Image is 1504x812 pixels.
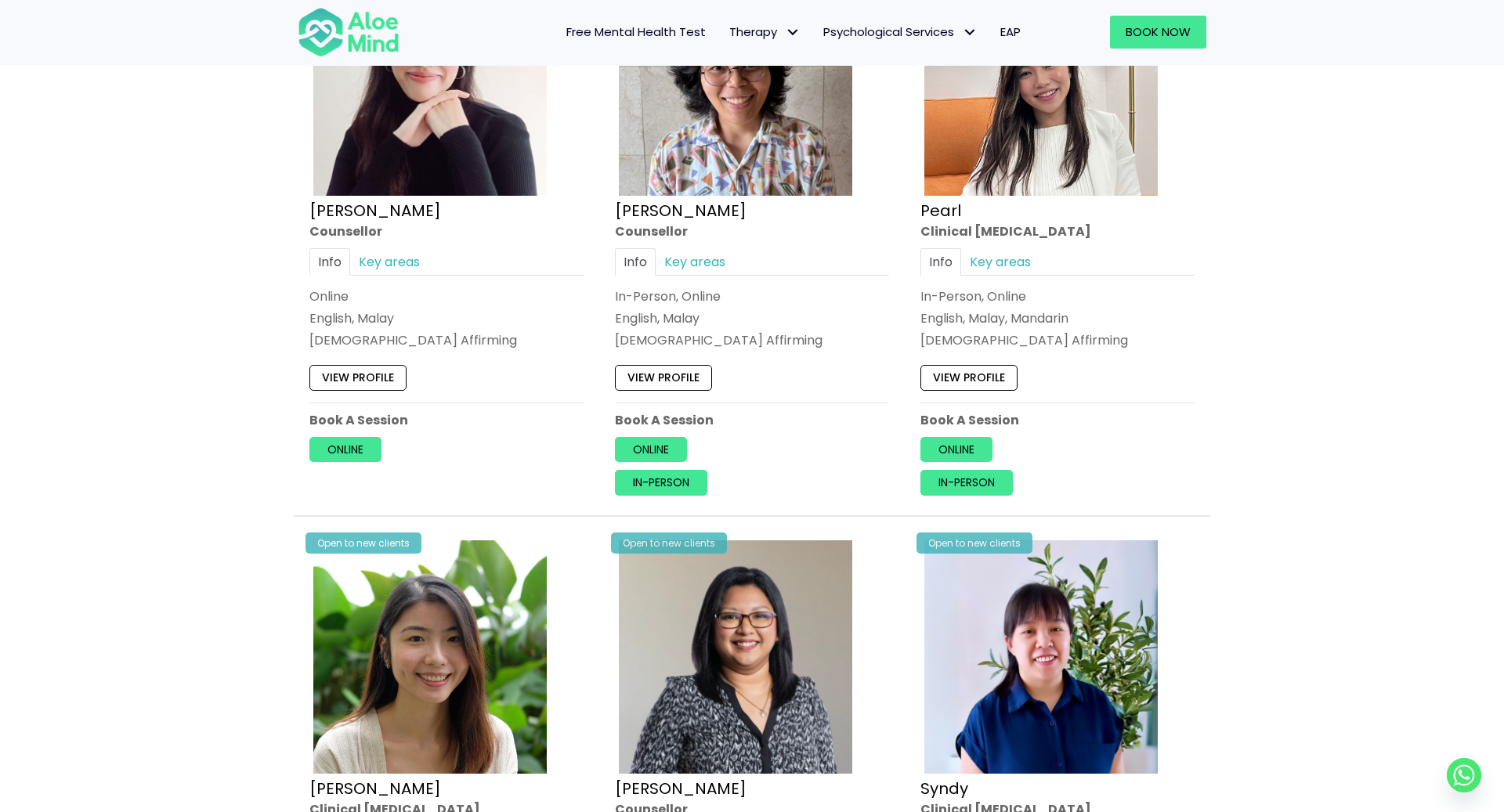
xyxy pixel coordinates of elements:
[309,309,584,327] p: English, Malay
[920,437,992,462] a: Online
[961,248,1039,276] a: Key areas
[615,248,656,276] a: Info
[615,777,747,799] a: [PERSON_NAME]
[920,332,1195,350] div: [DEMOGRAPHIC_DATA] Affirming
[420,16,1032,49] nav: Menu
[1000,23,1021,40] span: EAP
[920,222,1195,240] div: Clinical [MEDICAL_DATA]
[1447,758,1481,792] a: Whatsapp
[989,16,1032,49] a: EAP
[305,532,421,554] div: Open to new clients
[615,200,747,222] a: [PERSON_NAME]
[615,222,889,240] div: Counsellor
[566,23,706,40] span: Free Mental Health Test
[309,222,584,240] div: Counsellor
[615,437,687,462] a: Online
[615,332,889,350] div: [DEMOGRAPHIC_DATA] Affirming
[309,200,441,222] a: [PERSON_NAME]
[812,16,989,49] a: Psychological ServicesPsychological Services: submenu
[309,411,584,429] p: Book A Session
[656,248,734,276] a: Key areas
[920,411,1195,429] p: Book A Session
[309,777,441,799] a: [PERSON_NAME]
[920,200,961,222] a: Pearl
[920,309,1195,327] p: English, Malay, Mandarin
[920,366,1018,391] a: View profile
[958,21,981,44] span: Psychological Services: submenu
[1110,16,1206,49] a: Book Now
[920,777,968,799] a: Syndy
[924,540,1158,774] img: Syndy
[729,23,800,40] span: Therapy
[350,248,428,276] a: Key areas
[916,532,1032,554] div: Open to new clients
[718,16,812,49] a: TherapyTherapy: submenu
[313,540,547,774] img: Peggy Clin Psych
[309,248,350,276] a: Info
[823,23,977,40] span: Psychological Services
[309,437,381,462] a: Online
[1126,23,1191,40] span: Book Now
[298,6,399,58] img: Aloe mind Logo
[309,332,584,350] div: [DEMOGRAPHIC_DATA] Affirming
[615,470,707,495] a: In-person
[615,411,889,429] p: Book A Session
[920,248,961,276] a: Info
[619,540,852,774] img: Sabrina
[920,470,1013,495] a: In-person
[781,21,804,44] span: Therapy: submenu
[615,366,712,391] a: View profile
[611,532,727,554] div: Open to new clients
[615,309,889,327] p: English, Malay
[309,287,584,305] div: Online
[920,287,1195,305] div: In-Person, Online
[615,287,889,305] div: In-Person, Online
[555,16,718,49] a: Free Mental Health Test
[309,366,407,391] a: View profile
